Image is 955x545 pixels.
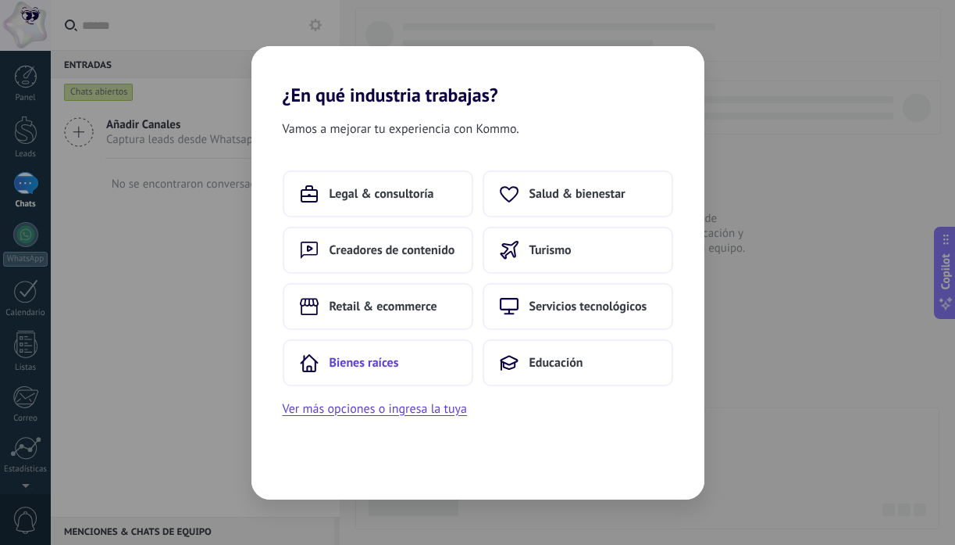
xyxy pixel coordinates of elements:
button: Retail & ecommerce [283,283,473,330]
span: Creadores de contenido [330,242,455,258]
button: Salud & bienestar [483,170,673,217]
button: Educación [483,339,673,386]
span: Educación [529,355,583,371]
button: Legal & consultoría [283,170,473,217]
span: Servicios tecnológicos [529,299,647,314]
button: Bienes raíces [283,339,473,386]
span: Legal & consultoría [330,186,434,202]
h2: ¿En qué industria trabajas? [251,46,704,106]
span: Turismo [529,242,572,258]
button: Servicios tecnológicos [483,283,673,330]
span: Retail & ecommerce [330,299,437,314]
span: Vamos a mejorar tu experiencia con Kommo. [283,119,519,139]
button: Creadores de contenido [283,227,473,274]
span: Bienes raíces [330,355,399,371]
button: Ver más opciones o ingresa la tuya [283,399,467,419]
button: Turismo [483,227,673,274]
span: Salud & bienestar [529,186,625,202]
